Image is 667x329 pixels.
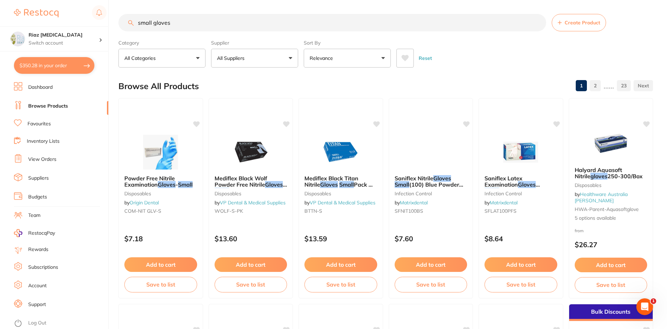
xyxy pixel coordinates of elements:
b: Powder Free Nitrile Examination Gloves - Small [124,175,197,188]
span: by [395,199,428,206]
a: Rewards [28,246,48,253]
img: Saniflex Latex Examination Gloves Small (100) Powder Free [498,135,543,170]
button: Log Out [14,318,106,329]
em: Small [395,181,409,188]
span: (100) Powder Free [499,188,549,195]
span: WOLF-S-PK [215,208,243,214]
a: Dashboard [28,84,53,91]
em: gloves [590,173,607,180]
span: 1 [651,298,656,304]
button: Add to cart [395,257,467,272]
button: $350.28 in your order [14,57,94,74]
button: All Categories [118,49,205,68]
small: infection control [395,191,467,196]
p: $13.60 [215,235,287,243]
a: Browse Products [28,103,68,110]
button: Add to cart [484,257,557,272]
a: Origin Dental [130,199,159,206]
span: COM-NIT GLV-S [124,208,161,214]
span: 5 options available [575,215,647,222]
input: Search Products [118,14,546,31]
span: Halyard Aquasoft Nitrile [575,166,622,180]
a: VP Dental & Medical Supplies [220,199,286,206]
a: 2 [590,79,601,93]
button: Save to list [215,277,287,292]
iframe: Intercom live chat [636,298,653,315]
p: $7.18 [124,235,197,243]
span: Pack Of 100 [229,188,262,195]
img: Halyard Aquasoft Nitrile gloves 250-300/Box [588,126,634,161]
img: Powder Free Nitrile Examination Gloves - Small [138,135,183,170]
b: Mediflex Black Wolf Powder Free Nitrile Gloves Small Pack Of 100 [215,175,287,188]
label: Category [118,40,205,46]
img: RestocqPay [14,229,22,237]
em: Small [178,181,193,188]
em: Gloves [265,181,283,188]
h2: Browse All Products [118,81,199,91]
a: 1 [576,79,587,93]
a: Inventory Lists [27,138,60,145]
span: Powder Free Nitrile Examination [124,175,175,188]
span: Mediflex Black Titan Nitrile [304,175,358,188]
a: Account [28,282,47,289]
a: View Orders [28,156,56,163]
p: Relevance [310,55,336,62]
button: Save to list [575,277,647,292]
small: disposables [215,191,287,196]
img: Mediflex Black Titan Nitrile Gloves Small Pack Of 100 [318,135,363,170]
span: HWA-parent-aquasoftglove [575,206,639,212]
small: infection control [484,191,557,196]
span: by [215,199,286,206]
button: Reset [417,49,434,68]
span: Saniflex Nitrile [395,175,433,182]
button: Add to cart [575,258,647,272]
b: Saniflex Latex Examination Gloves Small (100) Powder Free [484,175,557,188]
span: Mediflex Black Wolf Powder Free Nitrile [215,175,267,188]
span: SFLAT100PFS [484,208,517,214]
small: disposables [124,191,197,196]
a: Suppliers [28,175,49,182]
span: Pack Of 100 [304,181,375,194]
b: Saniflex Nitrile Gloves Small (100) Blue Powder Free [395,175,467,188]
span: by [304,199,375,206]
a: Subscriptions [28,264,58,271]
span: by [484,199,518,206]
span: - [176,181,178,188]
button: Save to list [124,277,197,292]
a: Support [28,301,46,308]
a: RestocqPay [14,229,55,237]
button: All Suppliers [211,49,298,68]
button: Save to list [304,277,377,292]
span: SFNIT100BS [395,208,423,214]
a: Log Out [28,320,46,327]
button: Relevance [304,49,391,68]
button: Add to cart [124,257,197,272]
button: Add to cart [304,257,377,272]
p: $7.60 [395,235,467,243]
p: $13.59 [304,235,377,243]
button: Save to list [484,277,557,292]
a: Matrixdental [400,199,428,206]
span: 250-300/Box [607,173,643,180]
img: Riaz Dental Surgery [11,32,25,46]
a: VP Dental & Medical Supplies [310,199,375,206]
img: Saniflex Nitrile Gloves Small (100) Blue Powder Free [408,135,453,170]
img: Restocq Logo [14,9,59,17]
span: from [575,228,584,233]
a: 23 [617,79,631,93]
em: Gloves [433,175,451,182]
em: Gloves [158,181,176,188]
em: Small [484,188,499,195]
em: Small [215,188,229,195]
button: Save to list [395,277,467,292]
em: Gloves [320,181,338,188]
p: All Categories [124,55,158,62]
label: Supplier [211,40,298,46]
div: Bulk Discounts [569,304,653,321]
em: Gloves [518,181,536,188]
span: Saniflex Latex Examination [484,175,522,188]
p: ...... [604,82,614,90]
button: Add to cart [215,257,287,272]
b: Halyard Aquasoft Nitrile gloves 250-300/Box [575,167,647,180]
p: $8.64 [484,235,557,243]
